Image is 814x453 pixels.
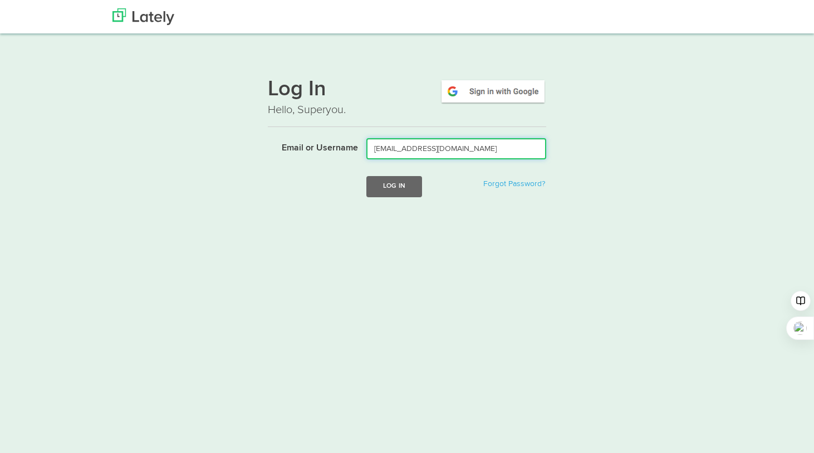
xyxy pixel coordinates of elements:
[112,8,174,25] img: Lately
[440,79,546,104] img: google-signin.png
[268,79,546,102] h1: Log In
[268,102,546,118] p: Hello, Superyou.
[366,138,546,159] input: Email or Username
[483,180,545,188] a: Forgot Password?
[259,138,358,155] label: Email or Username
[366,176,422,197] button: Log In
